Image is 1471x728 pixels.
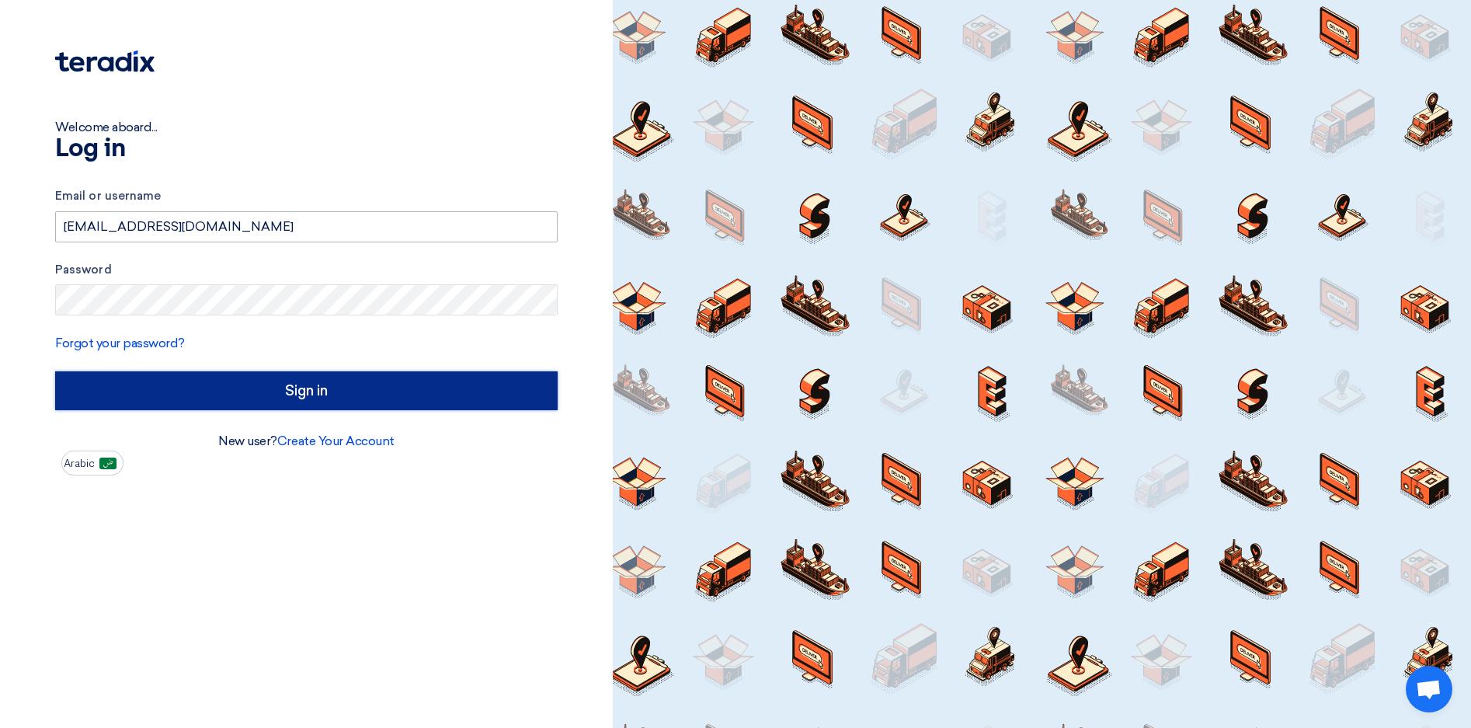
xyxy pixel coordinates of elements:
span: Arabic [64,458,95,469]
label: Email or username [55,187,558,205]
a: Create Your Account [277,434,395,448]
font: New user? [218,434,395,448]
label: Password [55,261,558,279]
div: Welcome aboard... [55,118,558,137]
input: Enter your business email or username [55,211,558,242]
img: Teradix logo [55,51,155,72]
input: Sign in [55,371,558,410]
img: ar-AR.png [99,458,116,469]
div: Open chat [1406,666,1452,712]
a: Forgot your password? [55,336,185,350]
button: Arabic [61,451,123,475]
h1: Log in [55,137,558,162]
